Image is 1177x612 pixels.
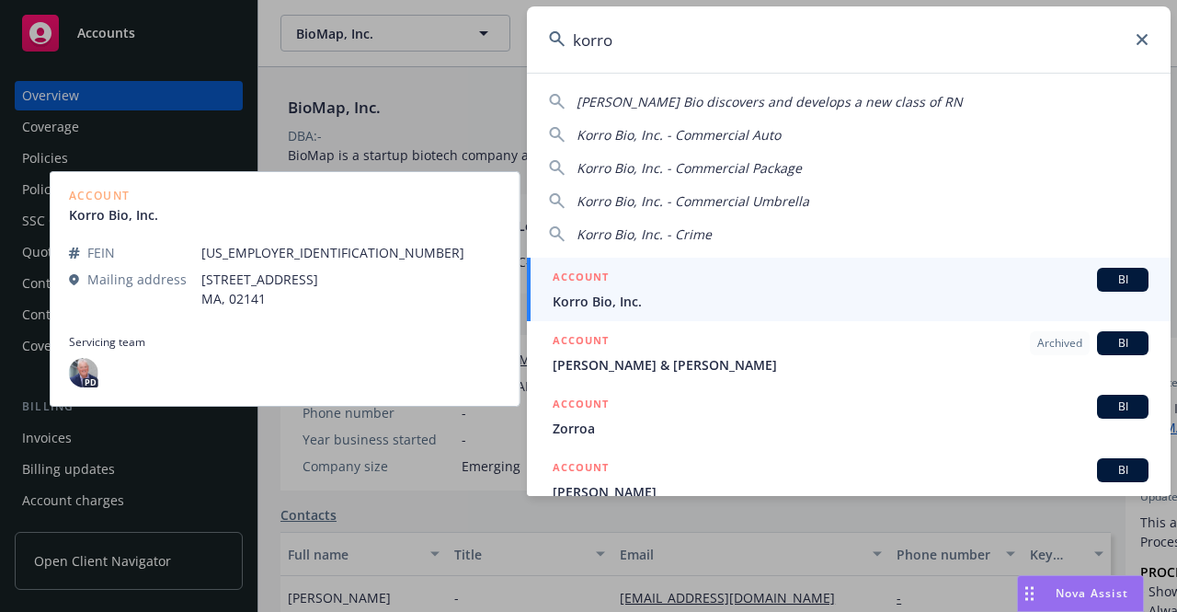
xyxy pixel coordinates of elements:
[553,419,1148,438] span: Zorroa
[553,395,609,417] h5: ACCOUNT
[577,192,809,210] span: Korro Bio, Inc. - Commercial Umbrella
[1018,576,1041,611] div: Drag to move
[553,458,609,480] h5: ACCOUNT
[527,321,1171,385] a: ACCOUNTArchivedBI[PERSON_NAME] & [PERSON_NAME]
[527,6,1171,73] input: Search...
[527,448,1171,512] a: ACCOUNTBI[PERSON_NAME]
[527,385,1171,448] a: ACCOUNTBIZorroa
[553,355,1148,375] span: [PERSON_NAME] & [PERSON_NAME]
[577,225,712,243] span: Korro Bio, Inc. - Crime
[577,159,802,177] span: Korro Bio, Inc. - Commercial Package
[553,268,609,290] h5: ACCOUNT
[553,292,1148,311] span: Korro Bio, Inc.
[1104,398,1141,415] span: BI
[527,258,1171,321] a: ACCOUNTBIKorro Bio, Inc.
[1037,335,1082,352] span: Archived
[1017,575,1144,612] button: Nova Assist
[1104,462,1141,479] span: BI
[577,126,781,144] span: Korro Bio, Inc. - Commercial Auto
[577,93,963,110] span: [PERSON_NAME] Bio discovers and develops a new class of RN
[553,331,609,353] h5: ACCOUNT
[1056,585,1128,601] span: Nova Assist
[1104,271,1141,288] span: BI
[553,482,1148,502] span: [PERSON_NAME]
[1104,335,1141,352] span: BI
